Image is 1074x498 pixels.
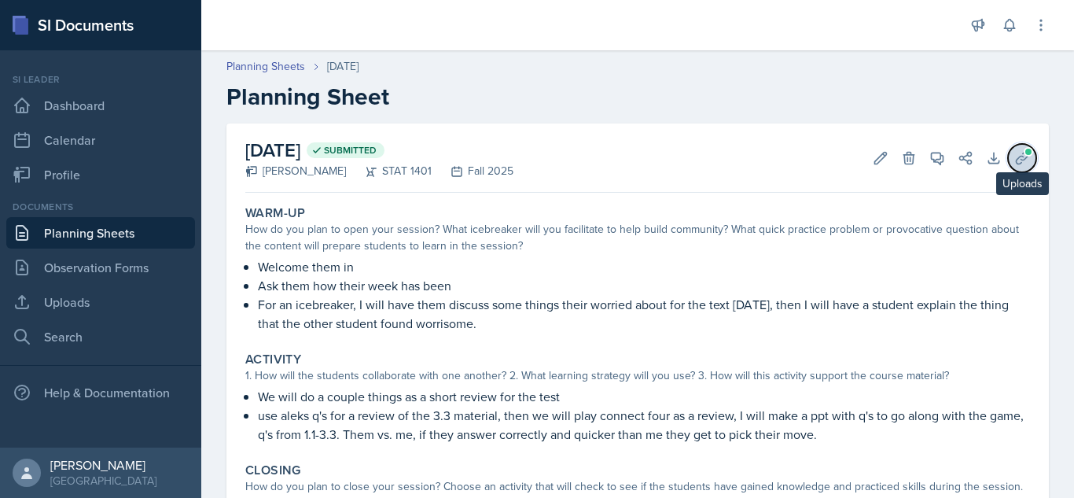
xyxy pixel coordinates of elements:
a: Dashboard [6,90,195,121]
h2: [DATE] [245,136,513,164]
p: use aleks q's for a review of the 3.3 material, then we will play connect four as a review, I wil... [258,406,1030,444]
div: Documents [6,200,195,214]
a: Observation Forms [6,252,195,283]
a: Profile [6,159,195,190]
p: For an icebreaker, I will have them discuss some things their worried about for the text [DATE], ... [258,295,1030,333]
p: Ask them how their week has been [258,276,1030,295]
a: Calendar [6,124,195,156]
div: STAT 1401 [346,163,432,179]
div: [PERSON_NAME] [245,163,346,179]
div: How do you plan to close your session? Choose an activity that will check to see if the students ... [245,478,1030,495]
label: Closing [245,463,301,478]
p: Welcome them in [258,257,1030,276]
div: Si leader [6,72,195,87]
p: We will do a couple things as a short review for the test [258,387,1030,406]
div: [GEOGRAPHIC_DATA] [50,473,156,489]
a: Search [6,321,195,352]
div: How do you plan to open your session? What icebreaker will you facilitate to help build community... [245,221,1030,254]
label: Activity [245,352,301,367]
label: Warm-Up [245,205,306,221]
div: Help & Documentation [6,377,195,408]
a: Planning Sheets [6,217,195,249]
div: 1. How will the students collaborate with one another? 2. What learning strategy will you use? 3.... [245,367,1030,384]
a: Planning Sheets [226,58,305,75]
div: Fall 2025 [432,163,513,179]
span: Submitted [324,144,377,157]
div: [PERSON_NAME] [50,457,156,473]
button: Uploads [1008,144,1036,172]
a: Uploads [6,286,195,318]
h2: Planning Sheet [226,83,1049,111]
div: [DATE] [327,58,359,75]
